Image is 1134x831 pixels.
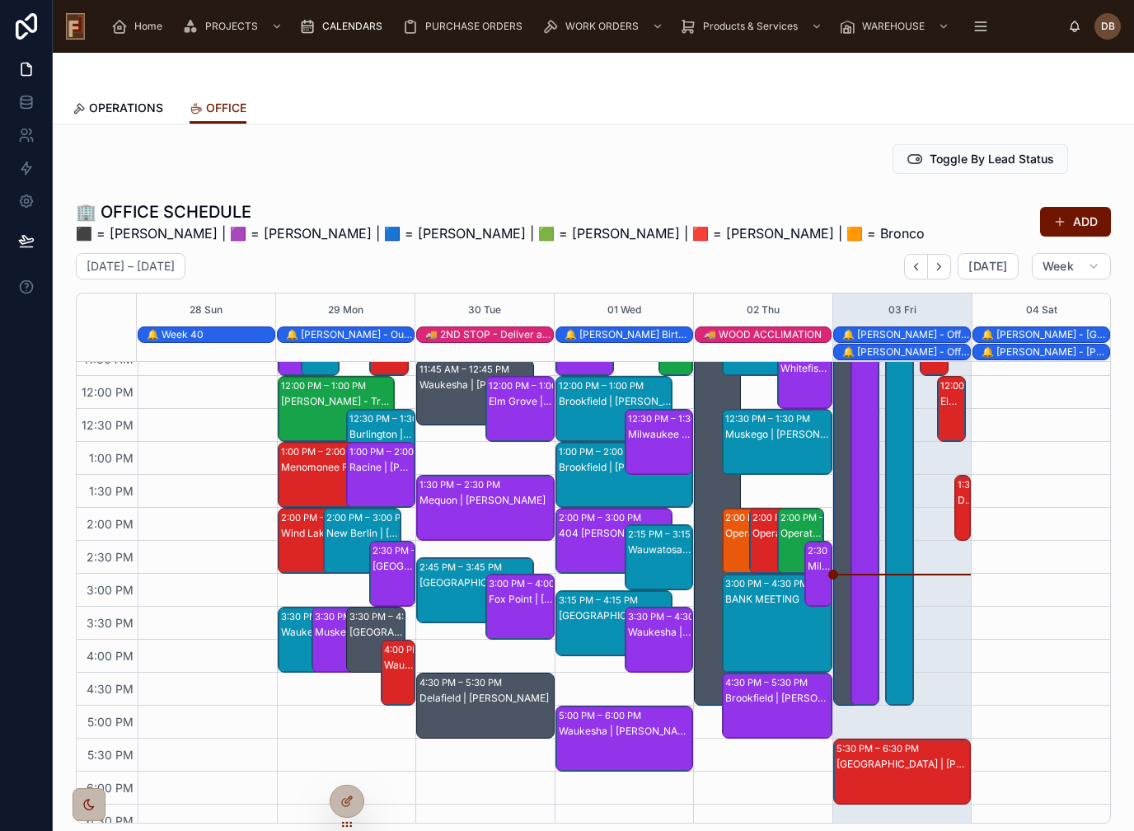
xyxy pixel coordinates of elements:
[940,395,965,408] div: Elm Grove | [PERSON_NAME]
[723,509,768,573] div: 2:00 PM – 3:00 PMOperations Mtg
[419,674,506,691] div: 4:30 PM – 5:30 PM
[279,377,394,441] div: 12:00 PM – 1:00 PM[PERSON_NAME] - Tread Price & Base Pick
[752,509,839,526] div: 2:00 PM – 3:00 PM
[324,509,401,573] div: 2:00 PM – 3:00 PMNew Berlin | [PERSON_NAME]
[1026,293,1057,326] button: 04 Sat
[982,345,1109,359] div: 🔔 [PERSON_NAME] - [PERSON_NAME]
[675,12,831,41] a: Products & Services
[982,328,1109,341] div: 🔔 [PERSON_NAME] - [GEOGRAPHIC_DATA]
[559,592,642,608] div: 3:15 PM – 4:15 PM
[565,328,692,341] div: 🔔 [PERSON_NAME] Birthday
[419,559,506,575] div: 2:45 PM – 3:45 PM
[958,253,1018,279] button: [DATE]
[82,814,138,828] span: 6:30 PM
[419,378,532,392] div: Waukesha | [PERSON_NAME]
[704,327,832,342] div: 🚚 WOOD ACCLIMATION
[955,476,971,540] div: 1:30 PM – 2:30 PMDelafield | [PERSON_NAME]
[279,608,335,672] div: 3:30 PM – 4:30 PMWaukesha | [PERSON_NAME]
[778,509,823,573] div: 2:00 PM – 3:00 PMOperations Mtg
[328,293,363,326] button: 29 Mon
[77,418,138,432] span: 12:30 PM
[725,575,812,592] div: 3:00 PM – 4:30 PM
[836,740,923,757] div: 5:30 PM – 6:30 PM
[106,12,174,41] a: Home
[322,20,382,33] span: CALENDARS
[628,608,715,625] div: 3:30 PM – 4:30 PM
[780,527,822,540] div: Operations Mtg
[326,509,413,526] div: 2:00 PM – 3:00 PM
[982,327,1109,342] div: 🔔 Emily - New Berlin
[82,616,138,630] span: 3:30 PM
[281,527,354,540] div: Wind Lake | [PERSON_NAME]
[565,327,692,342] div: 🔔 Dave Kline Birthday
[556,377,672,441] div: 12:00 PM – 1:00 PMBrookfield | [PERSON_NAME]
[556,509,672,573] div: 2:00 PM – 3:00 PM404 [PERSON_NAME] oil change
[82,682,138,696] span: 4:30 PM
[1101,20,1115,33] span: DB
[842,327,970,342] div: 🔔 Emily - Off Day
[747,293,780,326] button: 02 Thu
[89,100,163,116] span: OPERATIONS
[286,327,414,342] div: 🔔 Justin - Out of Office
[82,517,138,531] span: 2:00 PM
[886,311,914,705] div: 11:00 AM – 5:00 PMCover [GEOGRAPHIC_DATA] Showroom
[834,113,862,705] div: 8:00 AM – 5:00 PM: Omnia
[725,692,831,705] div: Brookfield | [PERSON_NAME]
[147,328,274,341] div: 🔔 Week 40
[556,707,693,771] div: 5:00 PM – 6:00 PMWaukesha | [PERSON_NAME]
[752,527,794,540] div: Operations Mtg
[425,328,553,341] div: 🚚 2ND STOP - Deliver all materials. [PERSON_NAME] is having her family install it seeing we could...
[723,410,832,474] div: 12:30 PM – 1:30 PMMuskego | [PERSON_NAME]
[85,484,138,498] span: 1:30 PM
[312,608,369,672] div: 3:30 PM – 4:30 PMMuskego | [PERSON_NAME]
[82,583,138,597] span: 3:00 PM
[425,20,522,33] span: PURCHASE ORDERS
[347,410,415,474] div: 12:30 PM – 1:30 PMBurlington | [PERSON_NAME]
[780,509,867,526] div: 2:00 PM – 3:00 PM
[66,13,85,40] img: App logo
[349,608,436,625] div: 3:30 PM – 4:30 PM
[834,12,958,41] a: WAREHOUSE
[628,543,692,556] div: Wauwatosa | [PERSON_NAME]
[958,494,970,507] div: Delafield | [PERSON_NAME]
[83,715,138,729] span: 5:00 PM
[489,593,553,606] div: Fox Point | [PERSON_NAME]
[419,576,532,589] div: [GEOGRAPHIC_DATA] | [PERSON_NAME]
[190,293,223,326] button: 28 Sun
[425,327,553,342] div: 🚚 2ND STOP - Deliver all materials. Michele is having her family install it seeing we could not g...
[559,707,645,724] div: 5:00 PM – 6:00 PM
[805,542,832,606] div: 2:30 PM – 3:30 PMMilwaukee | [PERSON_NAME]
[958,477,1043,493] div: 1:30 PM – 2:30 PM
[76,200,925,223] h1: 🏢 OFFICE SCHEDULE
[417,360,532,425] div: 11:45 AM – 12:45 PMWaukesha | [PERSON_NAME]
[778,344,832,408] div: 11:30 AM – 12:30 PMWhitefish Bay | [PERSON_NAME]
[626,608,693,672] div: 3:30 PM – 4:30 PMWaukesha | [PERSON_NAME]
[349,444,434,460] div: 1:00 PM – 2:00 PM
[489,575,575,592] div: 3:00 PM – 4:00 PM
[326,527,400,540] div: New Berlin | [PERSON_NAME]
[565,20,639,33] span: WORK ORDERS
[982,345,1109,359] div: 🔔 Dina - Delafield
[607,293,641,326] button: 01 Wed
[842,345,970,359] div: 🔔 [PERSON_NAME] - Off Day
[206,100,246,116] span: OFFICE
[279,443,394,507] div: 1:00 PM – 2:00 PMMenomonee Falls | [PERSON_NAME]
[725,509,812,526] div: 2:00 PM – 3:00 PM
[940,378,1029,394] div: 12:00 PM – 1:00 PM
[77,385,138,399] span: 12:00 PM
[419,477,504,493] div: 1:30 PM – 2:30 PM
[968,259,1007,274] span: [DATE]
[559,725,692,738] div: Waukesha | [PERSON_NAME]
[373,542,459,559] div: 2:30 PM – 3:30 PM
[725,411,814,427] div: 12:30 PM – 1:30 PM
[384,641,471,658] div: 4:00 PM – 5:00 PM
[928,254,951,279] button: Next
[147,327,274,342] div: 🔔 Week 40
[98,8,1068,45] div: scrollable content
[559,527,671,540] div: 404 [PERSON_NAME] oil change
[725,593,831,606] div: BANK MEETING
[559,509,645,526] div: 2:00 PM – 3:00 PM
